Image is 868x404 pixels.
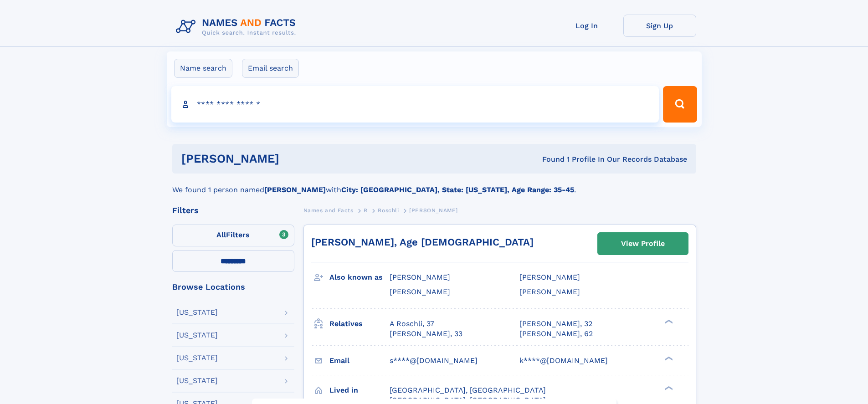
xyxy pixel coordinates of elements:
[172,174,696,195] div: We found 1 person named with .
[172,15,303,39] img: Logo Names and Facts
[181,153,411,164] h1: [PERSON_NAME]
[411,154,687,164] div: Found 1 Profile In Our Records Database
[172,283,294,291] div: Browse Locations
[378,205,399,216] a: Roschli
[329,353,390,368] h3: Email
[598,233,688,255] a: View Profile
[329,383,390,398] h3: Lived in
[390,287,450,296] span: [PERSON_NAME]
[390,329,462,339] a: [PERSON_NAME], 33
[519,329,593,339] a: [PERSON_NAME], 62
[663,385,673,391] div: ❯
[623,15,696,37] a: Sign Up
[390,386,546,394] span: [GEOGRAPHIC_DATA], [GEOGRAPHIC_DATA]
[311,236,534,248] a: [PERSON_NAME], Age [DEMOGRAPHIC_DATA]
[621,233,665,254] div: View Profile
[519,287,580,296] span: [PERSON_NAME]
[519,273,580,281] span: [PERSON_NAME]
[176,377,218,384] div: [US_STATE]
[176,332,218,339] div: [US_STATE]
[390,319,434,329] a: A Roschli, 37
[364,207,368,214] span: R
[364,205,368,216] a: R
[176,309,218,316] div: [US_STATE]
[264,185,326,194] b: [PERSON_NAME]
[171,86,659,123] input: search input
[329,270,390,285] h3: Also known as
[329,316,390,332] h3: Relatives
[172,225,294,246] label: Filters
[663,355,673,361] div: ❯
[378,207,399,214] span: Roschli
[409,207,458,214] span: [PERSON_NAME]
[519,319,592,329] a: [PERSON_NAME], 32
[216,230,226,239] span: All
[174,59,232,78] label: Name search
[390,273,450,281] span: [PERSON_NAME]
[663,318,673,324] div: ❯
[663,86,697,123] button: Search Button
[550,15,623,37] a: Log In
[242,59,299,78] label: Email search
[303,205,354,216] a: Names and Facts
[176,354,218,362] div: [US_STATE]
[341,185,574,194] b: City: [GEOGRAPHIC_DATA], State: [US_STATE], Age Range: 35-45
[172,206,294,215] div: Filters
